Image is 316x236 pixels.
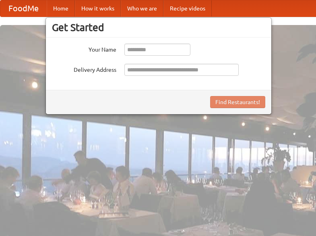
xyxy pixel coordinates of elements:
[52,44,116,54] label: Your Name
[210,96,265,108] button: Find Restaurants!
[121,0,163,17] a: Who we are
[163,0,212,17] a: Recipe videos
[0,0,47,17] a: FoodMe
[52,64,116,74] label: Delivery Address
[47,0,75,17] a: Home
[52,21,265,33] h3: Get Started
[75,0,121,17] a: How it works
